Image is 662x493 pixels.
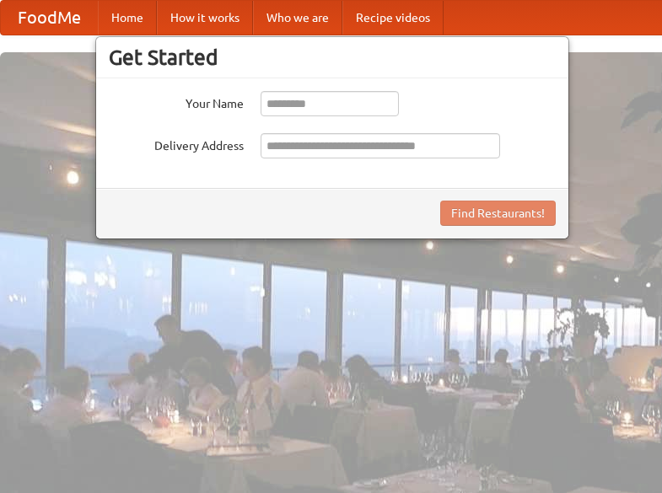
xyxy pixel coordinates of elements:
[157,1,253,35] a: How it works
[440,201,556,226] button: Find Restaurants!
[98,1,157,35] a: Home
[109,91,244,112] label: Your Name
[253,1,342,35] a: Who we are
[1,1,98,35] a: FoodMe
[109,133,244,154] label: Delivery Address
[342,1,444,35] a: Recipe videos
[109,45,556,70] h3: Get Started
